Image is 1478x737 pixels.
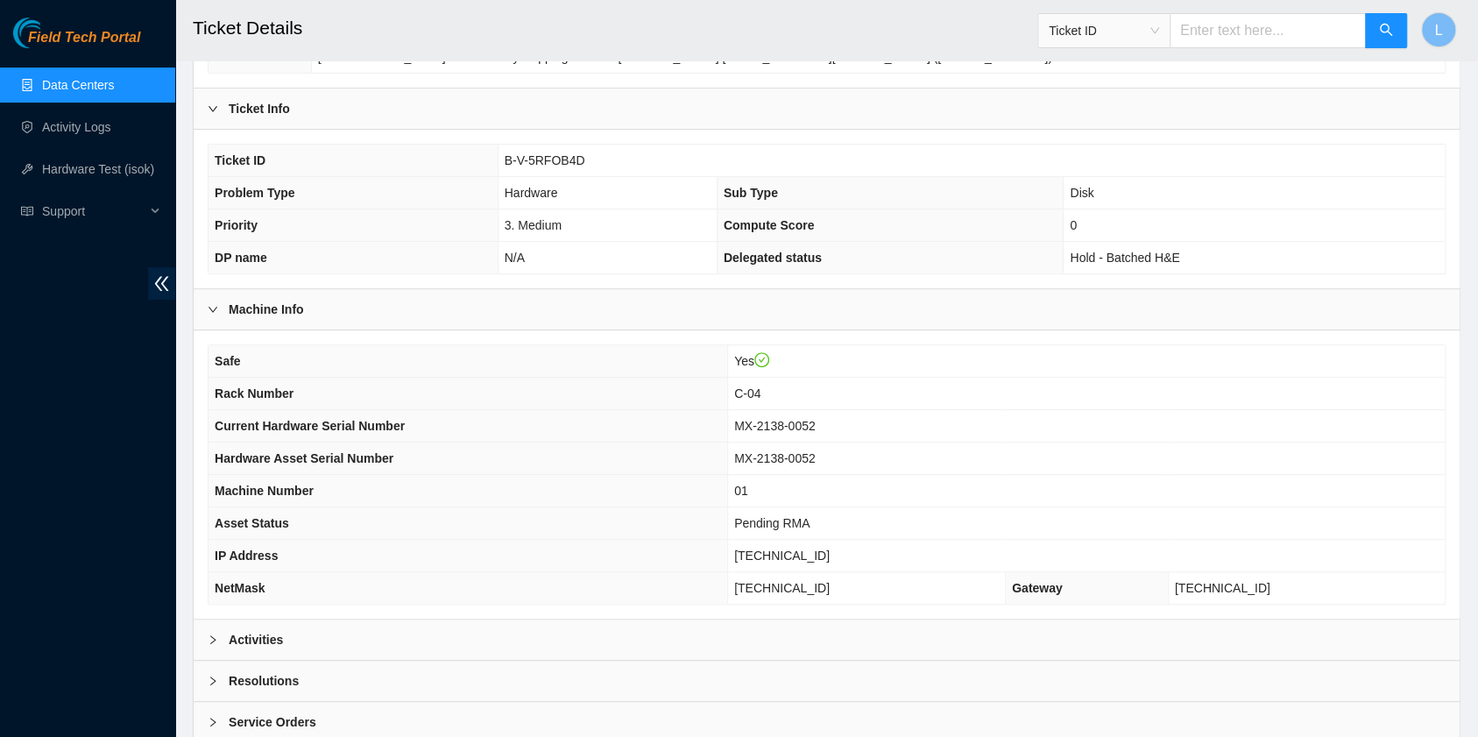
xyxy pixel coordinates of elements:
a: Hardware Test (isok) [42,162,154,176]
span: search [1379,23,1393,39]
span: read [21,205,33,217]
span: check-circle [754,352,770,368]
span: Hold - Batched H&E [1070,251,1179,265]
span: DP name [215,251,267,265]
span: C-04 [734,386,760,400]
span: Field Tech Portal [28,30,140,46]
span: MX-2138-0052 [734,419,816,433]
span: [TECHNICAL_ID] [1175,581,1270,595]
b: Service Orders [229,712,316,732]
span: [TECHNICAL_ID] [734,581,830,595]
b: Activities [229,630,283,649]
span: right [208,304,218,315]
b: Ticket Info [229,99,290,118]
span: Pending RMA [734,516,810,530]
span: double-left [148,267,175,300]
span: Hardware Asset Serial Number [215,451,393,465]
span: L [1435,19,1443,41]
span: Safe [215,354,241,368]
img: Akamai Technologies [13,18,88,48]
span: Gateway [1012,581,1063,595]
span: Priority [215,218,258,232]
span: Hardware [505,186,558,200]
span: NetMask [215,581,265,595]
span: 3. Medium [505,218,562,232]
span: Sub Type [724,186,778,200]
span: Disk [1070,186,1093,200]
span: Problem Type [215,186,295,200]
span: IP Address [215,549,278,563]
span: right [208,717,218,727]
b: Resolutions [229,671,299,691]
span: right [208,634,218,645]
span: N/A [505,251,525,265]
span: Delegated status [724,251,822,265]
span: right [208,103,218,114]
span: Current Hardware Serial Number [215,419,405,433]
a: Activity Logs [42,120,111,134]
b: Machine Info [229,300,304,319]
a: Data Centers [42,78,114,92]
span: 0 [1070,218,1077,232]
div: Resolutions [194,661,1460,701]
span: Compute Score [724,218,814,232]
span: Asset Status [215,516,289,530]
span: Ticket ID [1049,18,1159,44]
span: MX-2138-0052 [734,451,816,465]
div: Ticket Info [194,89,1460,129]
span: Support [42,194,145,229]
a: Akamai TechnologiesField Tech Portal [13,32,140,54]
span: Machine Number [215,484,314,498]
div: Machine Info [194,289,1460,330]
button: search [1365,13,1407,48]
span: Yes [734,354,769,368]
span: 01 [734,484,748,498]
span: Ticket ID [215,153,265,167]
button: L [1421,12,1456,47]
span: [TECHNICAL_ID] [734,549,830,563]
span: B-V-5RFOB4D [505,153,585,167]
span: Rack Number [215,386,293,400]
div: Activities [194,620,1460,660]
input: Enter text here... [1170,13,1366,48]
span: right [208,676,218,686]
